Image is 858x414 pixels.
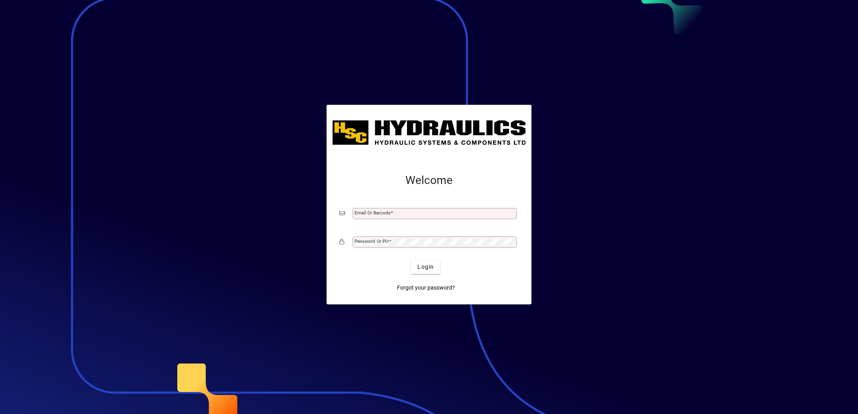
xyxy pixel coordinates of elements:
span: Forgot your password? [397,284,455,292]
button: Login [411,260,440,274]
a: Forgot your password? [394,280,458,295]
h2: Welcome [339,174,519,187]
mat-label: Password or Pin [355,238,389,244]
mat-label: Email or Barcode [355,210,391,216]
span: Login [417,263,434,271]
